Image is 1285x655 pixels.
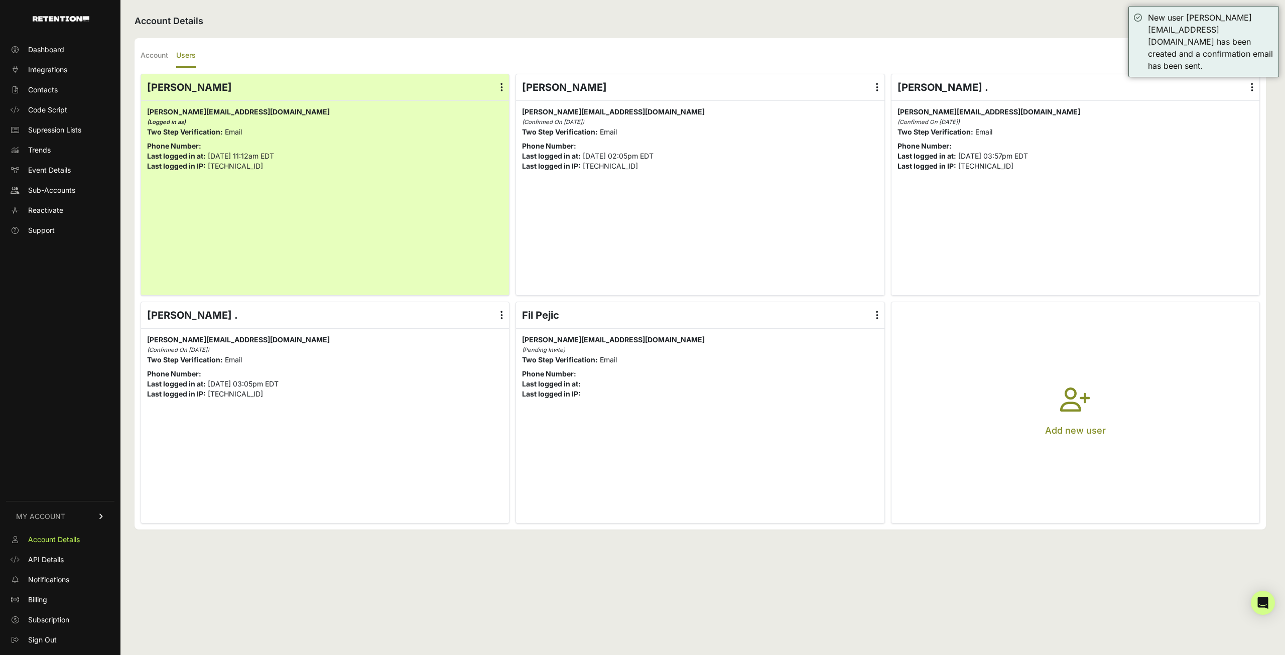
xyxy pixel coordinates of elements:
[208,152,274,160] span: [DATE] 11:12am EDT
[522,118,584,125] i: (Confirmed On [DATE])
[28,615,69,625] span: Subscription
[147,389,206,398] strong: Last logged in IP:
[147,142,201,150] strong: Phone Number:
[6,42,114,58] a: Dashboard
[141,302,509,328] div: [PERSON_NAME] .
[6,162,114,178] a: Event Details
[28,65,67,75] span: Integrations
[147,379,206,388] strong: Last logged in at:
[522,369,576,378] strong: Phone Number:
[147,346,209,353] i: (Confirmed On [DATE])
[28,205,63,215] span: Reactivate
[6,202,114,218] a: Reactivate
[522,107,705,116] span: [PERSON_NAME][EMAIL_ADDRESS][DOMAIN_NAME]
[1148,12,1273,72] div: New user [PERSON_NAME][EMAIL_ADDRESS][DOMAIN_NAME] has been created and a confirmation email has ...
[6,552,114,568] a: API Details
[975,127,992,136] span: Email
[583,162,638,170] span: [TECHNICAL_ID]
[28,85,58,95] span: Contacts
[522,152,581,160] strong: Last logged in at:
[147,162,206,170] strong: Last logged in IP:
[141,44,168,68] label: Account
[583,152,654,160] span: [DATE] 02:05pm EDT
[1251,591,1275,615] div: Open Intercom Messenger
[1045,424,1106,438] p: Add new user
[522,355,598,364] strong: Two Step Verification:
[897,127,973,136] strong: Two Step Verification:
[135,14,1266,28] h2: Account Details
[6,142,114,158] a: Trends
[208,389,263,398] span: [TECHNICAL_ID]
[28,595,47,605] span: Billing
[958,152,1028,160] span: [DATE] 03:57pm EDT
[6,612,114,628] a: Subscription
[6,572,114,588] a: Notifications
[225,127,242,136] span: Email
[28,185,75,195] span: Sub-Accounts
[6,501,114,532] a: MY ACCOUNT
[6,222,114,238] a: Support
[147,335,330,344] span: [PERSON_NAME][EMAIL_ADDRESS][DOMAIN_NAME]
[176,44,196,68] label: Users
[522,127,598,136] strong: Two Step Verification:
[958,162,1013,170] span: [TECHNICAL_ID]
[897,162,956,170] strong: Last logged in IP:
[897,142,952,150] strong: Phone Number:
[6,532,114,548] a: Account Details
[28,125,81,135] span: Supression Lists
[28,145,51,155] span: Trends
[208,162,263,170] span: [TECHNICAL_ID]
[6,182,114,198] a: Sub-Accounts
[600,127,617,136] span: Email
[28,165,71,175] span: Event Details
[147,355,223,364] strong: Two Step Verification:
[28,635,57,645] span: Sign Out
[225,355,242,364] span: Email
[16,511,65,521] span: MY ACCOUNT
[28,535,80,545] span: Account Details
[147,369,201,378] strong: Phone Number:
[522,379,581,388] strong: Last logged in at:
[897,152,956,160] strong: Last logged in at:
[6,62,114,78] a: Integrations
[6,122,114,138] a: Supression Lists
[522,335,705,344] span: [PERSON_NAME][EMAIL_ADDRESS][DOMAIN_NAME]
[147,152,206,160] strong: Last logged in at:
[516,302,884,328] div: Fil Pejic
[6,592,114,608] a: Billing
[891,302,1259,523] button: Add new user
[6,82,114,98] a: Contacts
[897,118,960,125] i: (Confirmed On [DATE])
[28,45,64,55] span: Dashboard
[522,389,581,398] strong: Last logged in IP:
[28,575,69,585] span: Notifications
[516,74,884,100] div: [PERSON_NAME]
[147,118,186,125] i: (Logged in as)
[28,225,55,235] span: Support
[147,127,223,136] strong: Two Step Verification:
[6,102,114,118] a: Code Script
[141,74,509,100] div: [PERSON_NAME]
[897,107,1080,116] span: [PERSON_NAME][EMAIL_ADDRESS][DOMAIN_NAME]
[522,142,576,150] strong: Phone Number:
[891,74,1259,100] div: [PERSON_NAME] .
[600,355,617,364] span: Email
[28,555,64,565] span: API Details
[33,16,89,22] img: Retention.com
[522,346,565,353] i: (Pending Invite)
[522,162,581,170] strong: Last logged in IP:
[6,632,114,648] a: Sign Out
[147,107,330,116] span: [PERSON_NAME][EMAIL_ADDRESS][DOMAIN_NAME]
[208,379,279,388] span: [DATE] 03:05pm EDT
[28,105,67,115] span: Code Script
